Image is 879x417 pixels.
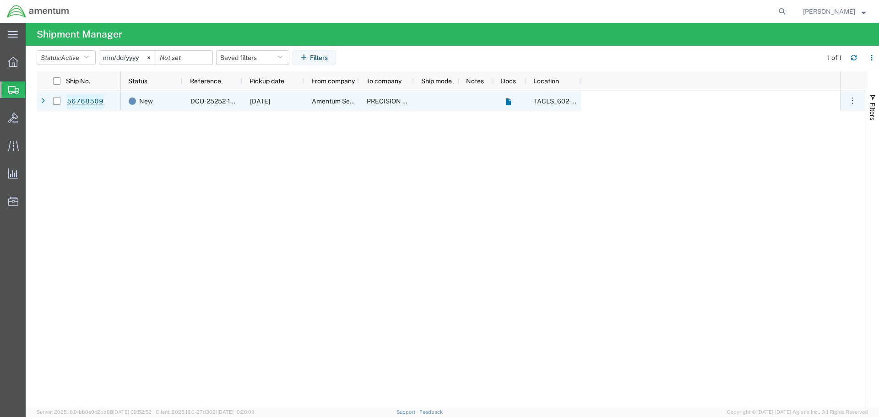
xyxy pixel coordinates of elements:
[61,54,79,61] span: Active
[217,409,255,415] span: [DATE] 10:20:09
[156,409,255,415] span: Client: 2025.18.0-27d3021
[156,51,212,65] input: Not set
[190,97,250,105] span: DCO-25252-167978
[250,97,270,105] span: 09/09/2025
[6,5,70,18] img: logo
[99,51,156,65] input: Not set
[533,77,559,85] span: Location
[311,77,355,85] span: From company
[803,6,855,16] span: David Manner
[293,50,336,65] button: Filters
[869,103,876,120] span: Filters
[312,97,380,105] span: Amentum Services, Inc.
[803,6,866,17] button: [PERSON_NAME]
[139,92,153,111] span: New
[501,77,516,85] span: Docs
[66,77,90,85] span: Ship No.
[128,77,147,85] span: Status
[66,94,104,109] a: 56768509
[37,23,122,46] h4: Shipment Manager
[534,97,705,105] span: TACLS_602-Jefferson City, MO
[250,77,284,85] span: Pickup date
[216,50,289,65] button: Saved filters
[466,77,484,85] span: Notes
[37,50,96,65] button: Status:Active
[113,409,152,415] span: [DATE] 09:52:52
[421,77,452,85] span: Ship mode
[190,77,221,85] span: Reference
[727,408,868,416] span: Copyright © [DATE]-[DATE] Agistix Inc., All Rights Reserved
[366,77,402,85] span: To company
[396,409,419,415] a: Support
[367,97,510,105] span: PRECISION ACCESSORIES AND INSTRUMENTS
[827,53,843,63] div: 1 of 1
[419,409,443,415] a: Feedback
[37,409,152,415] span: Server: 2025.18.0-bb0e0c2bd68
